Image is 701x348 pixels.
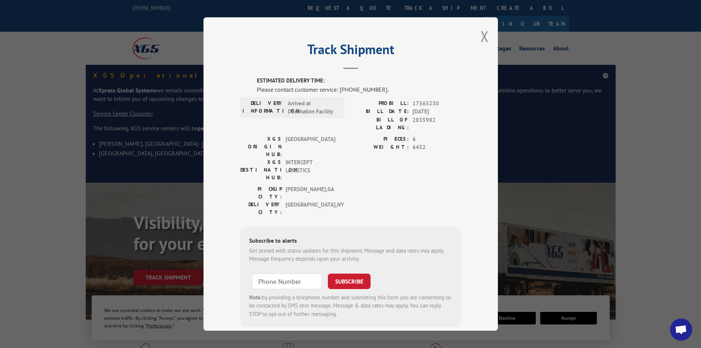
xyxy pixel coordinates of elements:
span: 2835982 [413,116,461,131]
span: INTERCEPT LOGISTICS [286,158,335,182]
span: 6432 [413,143,461,152]
span: [GEOGRAPHIC_DATA] , NY [286,201,335,216]
label: PIECES: [351,135,409,144]
label: XGS DESTINATION HUB: [240,158,282,182]
div: Subscribe to alerts [249,236,452,247]
span: [PERSON_NAME] , GA [286,185,335,201]
label: DELIVERY INFORMATION: [242,99,284,116]
input: Phone Number [252,274,322,289]
label: PICKUP CITY: [240,185,282,201]
div: by providing a telephone number and submitting this form you are consenting to be contacted by SM... [249,293,452,319]
span: Arrived at Destination Facility [288,99,337,116]
h2: Track Shipment [240,44,461,58]
button: Close modal [481,27,489,46]
label: WEIGHT: [351,143,409,152]
div: Get texted with status updates for this shipment. Message and data rates may apply. Message frequ... [249,247,452,263]
label: ESTIMATED DELIVERY TIME: [257,77,461,85]
strong: Note: [249,294,262,301]
div: Please contact customer service: [PHONE_NUMBER]. [257,85,461,94]
label: BILL OF LADING: [351,116,409,131]
label: PROBILL: [351,99,409,108]
button: SUBSCRIBE [328,274,371,289]
span: 17565230 [413,99,461,108]
span: [GEOGRAPHIC_DATA] [286,135,335,158]
span: [DATE] [413,108,461,116]
label: XGS ORIGIN HUB: [240,135,282,158]
span: 6 [413,135,461,144]
a: Open chat [670,319,692,341]
label: DELIVERY CITY: [240,201,282,216]
label: BILL DATE: [351,108,409,116]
